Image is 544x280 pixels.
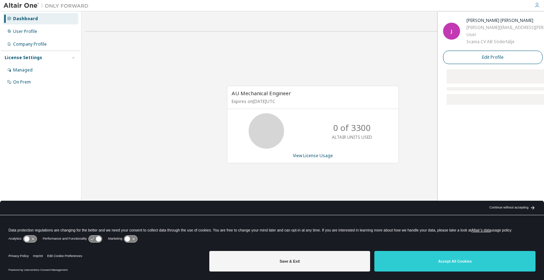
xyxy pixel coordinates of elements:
[293,153,333,159] a: View License Usage
[13,79,31,85] div: On Prem
[482,55,504,60] span: Edit Profile
[232,98,392,104] p: Expires on [DATE] UTC
[13,29,37,34] div: User Profile
[443,51,543,64] a: Edit Profile
[451,28,452,34] span: J
[5,55,42,61] div: License Settings
[333,122,371,134] p: 0 of 3300
[13,41,47,47] div: Company Profile
[13,67,33,73] div: Managed
[232,90,291,97] span: AU Mechanical Engineer
[13,16,38,22] div: Dashboard
[4,2,92,9] img: Altair One
[332,134,372,140] p: ALTAIR UNITS USED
